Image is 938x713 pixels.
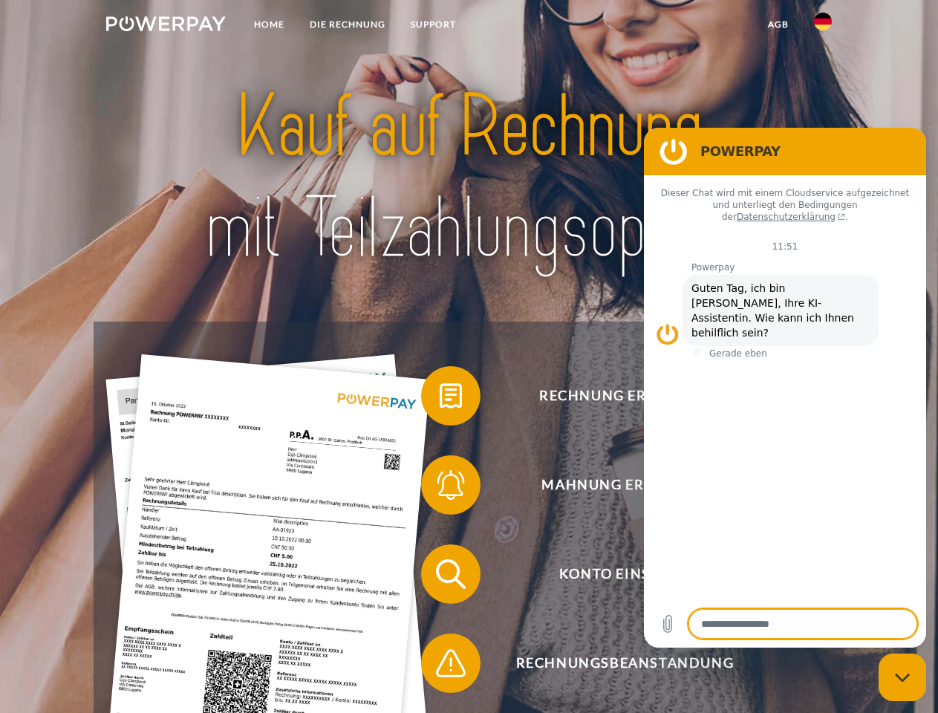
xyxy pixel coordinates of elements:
iframe: Messaging-Fenster [644,128,926,648]
button: Rechnung erhalten? [421,366,807,426]
span: Konto einsehen [443,544,807,604]
a: agb [755,11,801,38]
a: SUPPORT [398,11,469,38]
iframe: Schaltfläche zum Öffnen des Messaging-Fensters; Konversation läuft [879,654,926,701]
img: qb_bill.svg [432,377,469,414]
img: title-powerpay_de.svg [142,71,796,284]
a: Home [241,11,297,38]
span: Rechnung erhalten? [443,366,807,426]
button: Konto einsehen [421,544,807,604]
a: DIE RECHNUNG [297,11,398,38]
img: qb_bell.svg [432,466,469,504]
img: qb_search.svg [432,556,469,593]
img: qb_warning.svg [432,645,469,682]
button: Rechnungsbeanstandung [421,634,807,693]
img: de [814,13,832,30]
span: Mahnung erhalten? [443,455,807,515]
button: Mahnung erhalten? [421,455,807,515]
img: logo-powerpay-white.svg [106,16,226,31]
span: Rechnungsbeanstandung [443,634,807,693]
